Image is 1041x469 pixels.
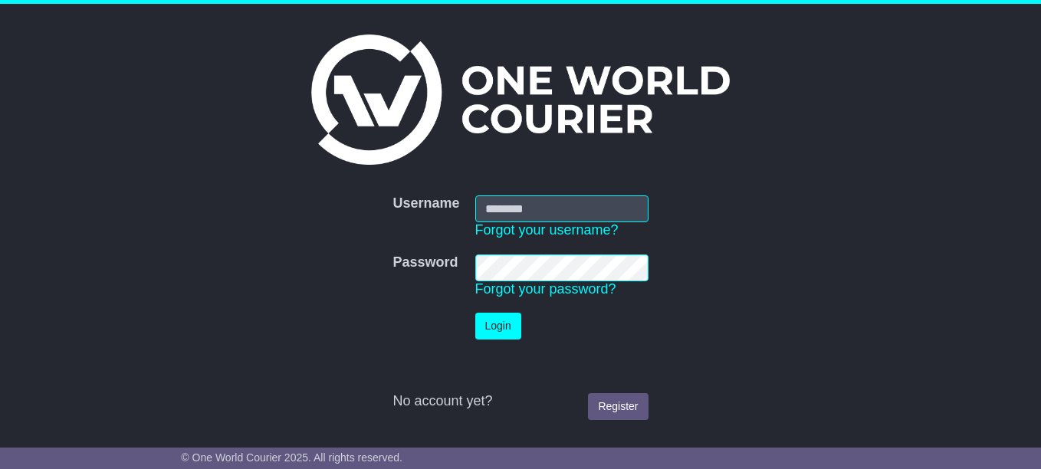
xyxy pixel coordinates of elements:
[475,313,521,339] button: Login
[475,281,616,297] a: Forgot your password?
[475,222,619,238] a: Forgot your username?
[588,393,648,420] a: Register
[392,254,458,271] label: Password
[311,34,730,165] img: One World
[181,451,402,464] span: © One World Courier 2025. All rights reserved.
[392,195,459,212] label: Username
[392,393,648,410] div: No account yet?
